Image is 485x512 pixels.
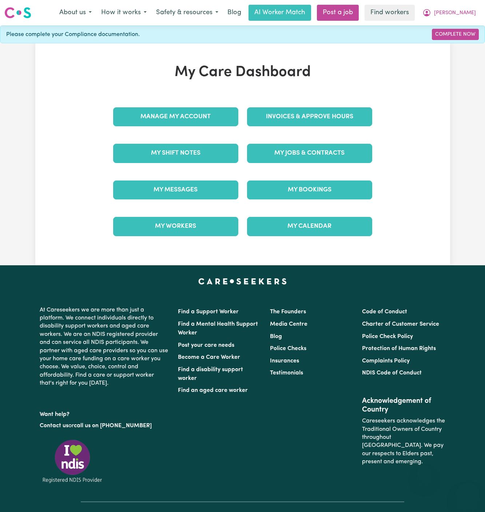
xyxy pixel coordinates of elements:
img: Careseekers logo [4,6,31,19]
h1: My Care Dashboard [109,64,377,81]
a: Post a job [317,5,359,21]
a: Code of Conduct [362,309,407,315]
button: My Account [418,5,481,20]
span: [PERSON_NAME] [434,9,476,17]
a: Complaints Policy [362,358,410,364]
a: My Workers [113,217,238,236]
a: Find a Mental Health Support Worker [178,321,258,336]
a: My Bookings [247,180,372,199]
a: Complete Now [432,29,479,40]
a: call us on [PHONE_NUMBER] [74,423,152,429]
a: Find workers [365,5,415,21]
p: or [40,419,169,433]
a: Become a Care Worker [178,354,240,360]
iframe: Close message [417,465,432,480]
a: Manage My Account [113,107,238,126]
a: Media Centre [270,321,307,327]
a: NDIS Code of Conduct [362,370,422,376]
a: Invoices & Approve Hours [247,107,372,126]
button: How it works [96,5,151,20]
a: Insurances [270,358,299,364]
p: Want help? [40,408,169,418]
a: My Calendar [247,217,372,236]
a: Charter of Customer Service [362,321,439,327]
a: Post your care needs [178,342,234,348]
a: Testimonials [270,370,303,376]
img: Registered NDIS provider [40,438,105,484]
a: Blog [270,334,282,340]
a: Police Check Policy [362,334,413,340]
a: Find an aged care worker [178,388,248,393]
a: Police Checks [270,346,306,352]
a: My Jobs & Contracts [247,144,372,163]
button: About us [55,5,96,20]
a: Careseekers home page [198,278,287,284]
p: At Careseekers we are more than just a platform. We connect individuals directly to disability su... [40,303,169,390]
a: Find a disability support worker [178,367,243,381]
a: Careseekers logo [4,4,31,21]
a: Contact us [40,423,68,429]
a: My Messages [113,180,238,199]
a: AI Worker Match [249,5,311,21]
iframe: Button to launch messaging window [456,483,479,506]
p: Careseekers acknowledges the Traditional Owners of Country throughout [GEOGRAPHIC_DATA]. We pay o... [362,414,445,469]
a: Find a Support Worker [178,309,239,315]
a: Blog [223,5,246,21]
a: My Shift Notes [113,144,238,163]
h2: Acknowledgement of Country [362,397,445,414]
a: The Founders [270,309,306,315]
button: Safety & resources [151,5,223,20]
a: Protection of Human Rights [362,346,436,352]
span: Please complete your Compliance documentation. [6,30,140,39]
